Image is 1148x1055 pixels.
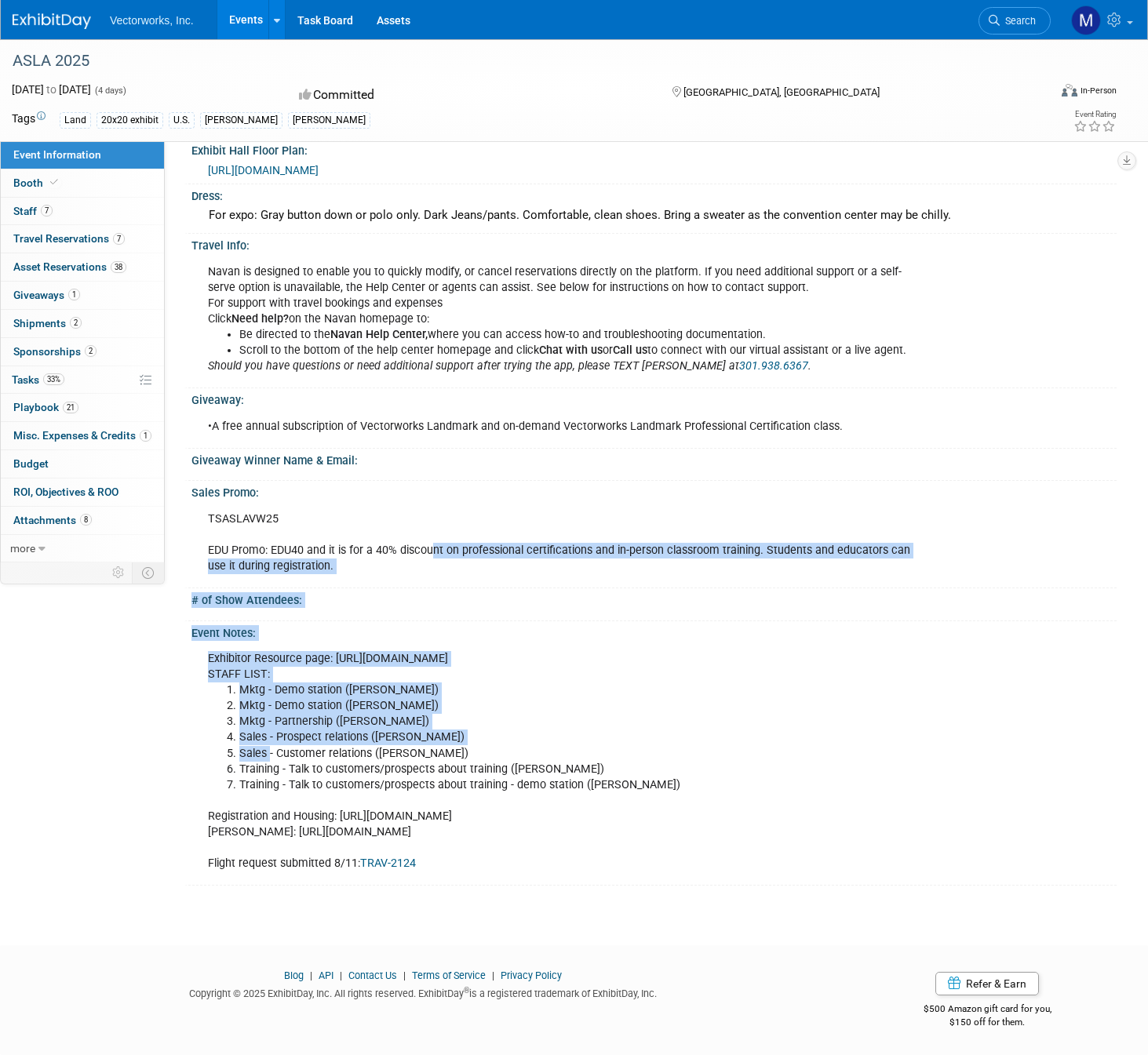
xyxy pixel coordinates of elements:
a: Privacy Policy [501,970,562,981]
div: Exhibitor Resource page: [URL][DOMAIN_NAME] STAFF LIST: Registration and Housing: [URL][DOMAIN_NA... [197,643,937,879]
li: Training - Talk to customers/prospects about training - demo station ([PERSON_NAME]) [239,777,928,793]
a: Blog [284,970,304,981]
span: to [44,83,59,96]
li: Sales - Prospect relations ([PERSON_NAME]) [239,729,928,745]
span: [GEOGRAPHIC_DATA], [GEOGRAPHIC_DATA] [683,86,880,98]
a: 301.938.6367 [739,359,808,373]
span: Budget [13,457,49,470]
a: Attachments8 [1,507,164,534]
i: Should you have questions or need additional support after trying the app, please TEXT [PERSON_NA... [208,359,739,373]
span: | [306,970,316,981]
div: For expo: Gray button down or polo only. Dark Jeans/pants. Comfortable, clean shoes. Bring a swea... [203,203,1105,227]
div: Event Notes: [191,621,1117,641]
a: [URL][DOMAIN_NAME] [208,164,319,176]
a: API [319,970,333,981]
span: 8 [80,514,92,526]
a: Refer & Earn [935,972,1039,995]
a: Misc. Expenses & Credits1 [1,422,164,449]
span: Booth [13,176,61,189]
a: Playbook21 [1,394,164,421]
img: Format-Inperson.png [1062,84,1077,96]
li: Mktg - Demo station ([PERSON_NAME]) [239,682,928,698]
a: Asset Reservations38 [1,253,164,281]
i: . [808,359,811,373]
li: Mktg - Partnership ([PERSON_NAME]) [239,714,928,729]
span: | [336,970,346,981]
span: Attachments [13,514,92,526]
a: Travel Reservations7 [1,225,164,253]
span: Search [1000,15,1036,27]
td: Tags [12,111,46,129]
span: | [488,970,498,981]
div: Dress: [191,184,1117,204]
li: Sales - Customer relations ([PERSON_NAME]) [239,746,928,762]
span: ROI, Objectives & ROO [13,486,118,498]
span: [DATE] [DATE] [12,83,91,96]
span: | [399,970,410,981]
span: 21 [63,402,78,413]
a: TRAV-2124 [360,857,416,870]
div: Event Rating [1073,111,1116,118]
div: TSASLAVW25 EDU Promo: EDU40 and it is for a 40% discount on professional certifications and in-pe... [197,504,937,582]
a: Giveaways1 [1,282,164,309]
span: 33% [43,373,64,385]
a: Search [979,7,1051,35]
span: Tasks [12,373,64,386]
div: $150 off for them. [858,1016,1117,1029]
div: Copyright © 2025 ExhibitDay, Inc. All rights reserved. ExhibitDay is a registered trademark of Ex... [12,983,835,1001]
span: Sponsorships [13,345,97,358]
div: Committed [294,82,647,109]
li: Be directed to the where you can access how-to and troubleshooting documentation. [239,327,928,343]
span: 1 [140,430,151,442]
a: Event Information [1,141,164,169]
img: ExhibitDay [13,13,91,29]
td: Toggle Event Tabs [133,562,165,583]
div: Navan is designed to enable you to quickly modify, or cancel reservations directly on the platfor... [197,256,937,383]
a: Terms of Service [412,970,486,981]
div: [PERSON_NAME] [200,112,282,129]
div: •A free annual subscription of Vectorworks Landmark and on-demand Vectorworks Landmark Profession... [197,411,937,442]
span: Shipments [13,317,82,329]
div: Giveaway Winner Name & Email: [191,449,1117,468]
div: Giveaway: [191,388,1117,408]
span: 38 [111,261,126,273]
span: Asset Reservations [13,260,126,273]
li: Scroll to the bottom of the help center homepage and click or to connect with our virtual assista... [239,343,928,358]
span: Event Information [13,148,101,161]
div: Land [60,112,91,129]
span: (4 days) [93,85,126,96]
div: # of Show Attendees: [191,588,1117,608]
span: 2 [85,345,97,357]
div: Sales Promo: [191,481,1117,500]
span: 2 [70,317,82,329]
div: Event Format [952,82,1117,105]
div: $500 Amazon gift card for you, [858,992,1117,1028]
i: Booth reservation complete [50,178,58,187]
span: Misc. Expenses & Credits [13,429,151,442]
li: Training - Talk to customers/prospects about training ([PERSON_NAME]) [239,762,928,777]
span: 1 [68,289,80,300]
span: 7 [113,233,125,245]
a: Contact Us [348,970,397,981]
a: Staff7 [1,198,164,225]
div: 20x20 exhibit [97,112,163,129]
span: Giveaways [13,289,80,301]
b: Need help? [231,312,289,326]
span: Staff [13,205,53,217]
span: Travel Reservations [13,232,125,245]
a: Shipments2 [1,310,164,337]
b: Chat with us [539,344,603,357]
div: U.S. [169,112,195,129]
div: Exhibit Hall Floor Plan: [191,139,1117,158]
b: Call us [613,344,647,357]
a: Tasks33% [1,366,164,394]
span: more [10,542,35,555]
a: Booth [1,169,164,197]
td: Personalize Event Tab Strip [105,562,133,583]
div: [PERSON_NAME] [288,112,370,129]
a: Budget [1,450,164,478]
b: Navan Help Center, [330,328,428,341]
div: ASLA 2025 [7,47,1022,75]
img: Matthew Jurick [1071,5,1101,35]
